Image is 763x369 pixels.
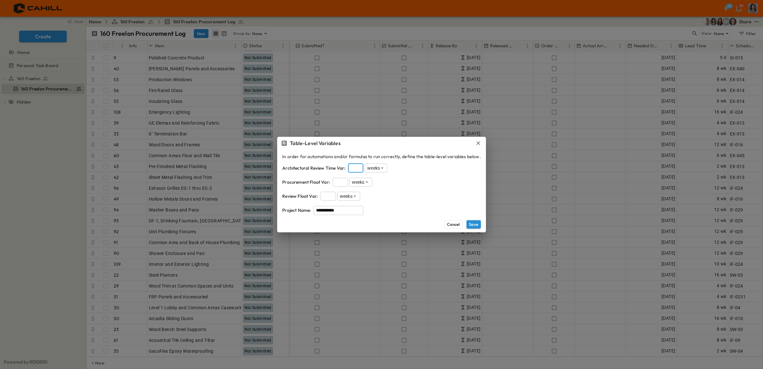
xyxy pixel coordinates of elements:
h5: Table-Level Variables [290,140,341,146]
div: weeks [349,178,372,187]
button: Save [466,220,481,228]
div: In order for automations and/or formulas to run correctly, define the table-level variables below. [282,153,481,160]
h6: Review Float Var : [282,193,321,199]
button: Cancel [444,220,463,228]
div: weeks [365,164,388,173]
h6: Architectural Review Time Var : [282,165,348,171]
h6: Project Name : [282,207,314,214]
h6: Procurement Float Var : [282,179,333,185]
span: weeks [340,194,352,199]
span: weeks [352,180,365,185]
span: weeks [367,165,380,171]
div: weeks [337,192,360,201]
